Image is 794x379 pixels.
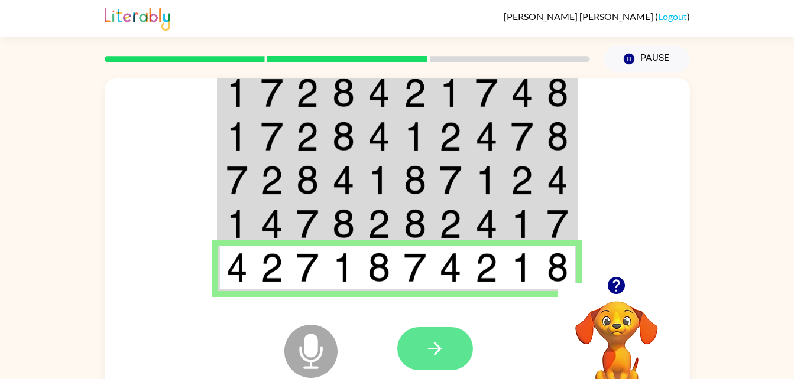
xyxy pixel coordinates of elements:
img: 7 [261,78,283,107]
img: 1 [332,253,355,282]
img: 7 [226,165,248,195]
span: [PERSON_NAME] [PERSON_NAME] [504,11,655,22]
img: 2 [261,165,283,195]
div: ( ) [504,11,690,22]
img: 8 [547,122,568,151]
img: Literably [105,5,170,31]
img: 2 [439,122,462,151]
img: 8 [332,78,355,107]
img: 1 [475,165,498,195]
img: 7 [404,253,426,282]
img: 8 [547,253,568,282]
button: Pause [604,45,690,73]
img: 2 [511,165,533,195]
img: 2 [296,78,319,107]
img: 4 [226,253,248,282]
img: 1 [226,209,248,238]
img: 2 [404,78,426,107]
img: 4 [511,78,533,107]
img: 7 [511,122,533,151]
img: 7 [475,78,498,107]
img: 1 [404,122,426,151]
img: 1 [226,122,248,151]
img: 4 [332,165,355,195]
img: 8 [332,122,355,151]
img: 2 [368,209,390,238]
img: 4 [261,209,283,238]
img: 8 [547,78,568,107]
img: 4 [439,253,462,282]
img: 4 [475,209,498,238]
img: 7 [261,122,283,151]
img: 4 [547,165,568,195]
a: Logout [658,11,687,22]
img: 1 [511,209,533,238]
img: 2 [475,253,498,282]
img: 2 [439,209,462,238]
img: 8 [332,209,355,238]
img: 7 [439,165,462,195]
img: 4 [368,122,390,151]
img: 7 [547,209,568,238]
img: 1 [439,78,462,107]
img: 8 [404,165,426,195]
img: 1 [511,253,533,282]
img: 1 [226,78,248,107]
img: 4 [368,78,390,107]
img: 8 [368,253,390,282]
img: 8 [404,209,426,238]
img: 2 [261,253,283,282]
img: 7 [296,253,319,282]
img: 8 [296,165,319,195]
img: 7 [296,209,319,238]
img: 2 [296,122,319,151]
img: 1 [368,165,390,195]
img: 4 [475,122,498,151]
